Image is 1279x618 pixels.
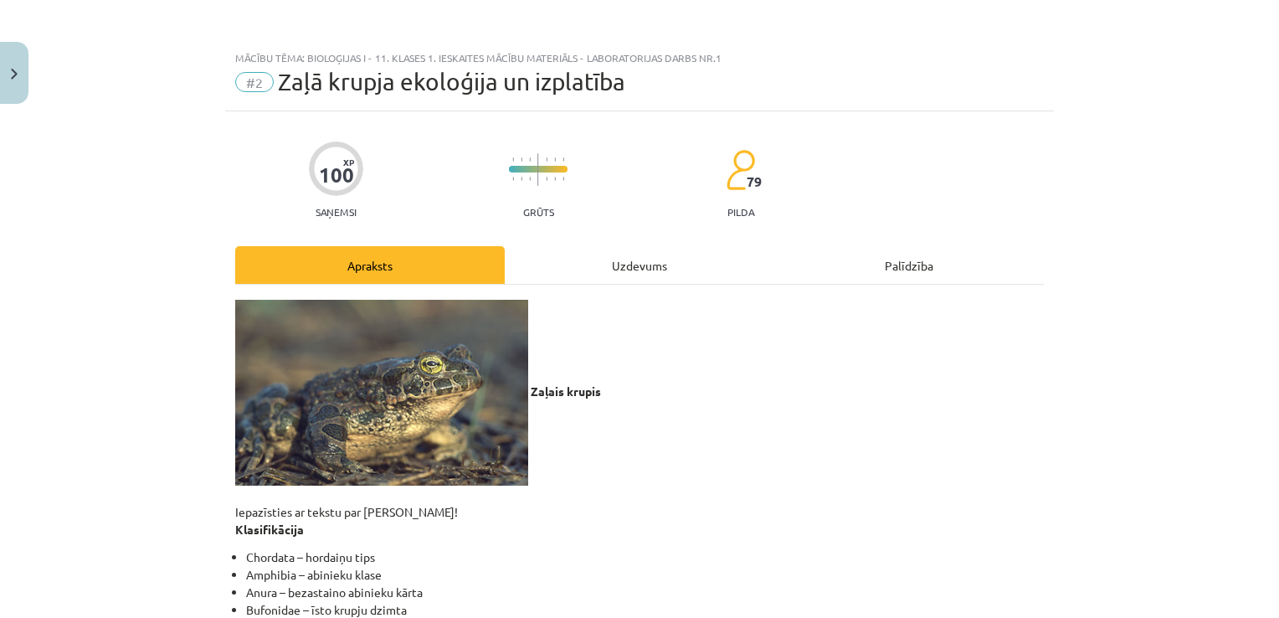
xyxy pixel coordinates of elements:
li: Anura – bezastaino abinieku kārta [246,584,1044,601]
li: Chordata – hordaiņu tips [246,548,1044,566]
span: XP [343,157,354,167]
img: Attēls, kurā ir varde, abinieks, krupis, varžu dzimtaApraksts ģenerēts automātiski [235,300,528,486]
img: icon-short-line-57e1e144782c952c97e751825c79c345078a6d821885a25fce030b3d8c18986b.svg [529,157,531,162]
img: icon-short-line-57e1e144782c952c97e751825c79c345078a6d821885a25fce030b3d8c18986b.svg [562,177,564,181]
span: #2 [235,72,274,92]
img: icon-close-lesson-0947bae3869378f0d4975bcd49f059093ad1ed9edebbc8119c70593378902aed.svg [11,69,18,80]
img: icon-short-line-57e1e144782c952c97e751825c79c345078a6d821885a25fce030b3d8c18986b.svg [521,157,522,162]
img: icon-short-line-57e1e144782c952c97e751825c79c345078a6d821885a25fce030b3d8c18986b.svg [546,177,547,181]
li: Amphibia – abinieku klase [246,566,1044,584]
img: icon-short-line-57e1e144782c952c97e751825c79c345078a6d821885a25fce030b3d8c18986b.svg [512,157,514,162]
img: icon-long-line-d9ea69661e0d244f92f715978eff75569469978d946b2353a9bb055b3ed8787d.svg [537,153,539,186]
div: Mācību tēma: Bioloģijas i - 11. klases 1. ieskaites mācību materiāls - laboratorijas darbs nr.1 [235,52,1044,64]
img: icon-short-line-57e1e144782c952c97e751825c79c345078a6d821885a25fce030b3d8c18986b.svg [529,177,531,181]
p: Iepazīsties ar tekstu par [PERSON_NAME]! [235,300,1044,538]
p: pilda [727,206,754,218]
img: icon-short-line-57e1e144782c952c97e751825c79c345078a6d821885a25fce030b3d8c18986b.svg [546,157,547,162]
p: Grūts [523,206,554,218]
b: Zaļais krupis [531,384,601,399]
img: icon-short-line-57e1e144782c952c97e751825c79c345078a6d821885a25fce030b3d8c18986b.svg [521,177,522,181]
span: 79 [747,174,762,189]
img: icon-short-line-57e1e144782c952c97e751825c79c345078a6d821885a25fce030b3d8c18986b.svg [512,177,514,181]
strong: Klasifikācija [235,522,304,537]
p: Saņemsi [309,206,363,218]
img: icon-short-line-57e1e144782c952c97e751825c79c345078a6d821885a25fce030b3d8c18986b.svg [562,157,564,162]
div: 100 [319,163,354,187]
div: Palīdzība [774,246,1044,284]
div: Uzdevums [505,246,774,284]
span: Zaļā krupja ekoloģija un izplatība [278,68,625,95]
img: icon-short-line-57e1e144782c952c97e751825c79c345078a6d821885a25fce030b3d8c18986b.svg [554,157,556,162]
img: students-c634bb4e5e11cddfef0936a35e636f08e4e9abd3cc4e673bd6f9a4125e45ecb1.svg [726,149,755,191]
img: icon-short-line-57e1e144782c952c97e751825c79c345078a6d821885a25fce030b3d8c18986b.svg [554,177,556,181]
div: Apraksts [235,246,505,284]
